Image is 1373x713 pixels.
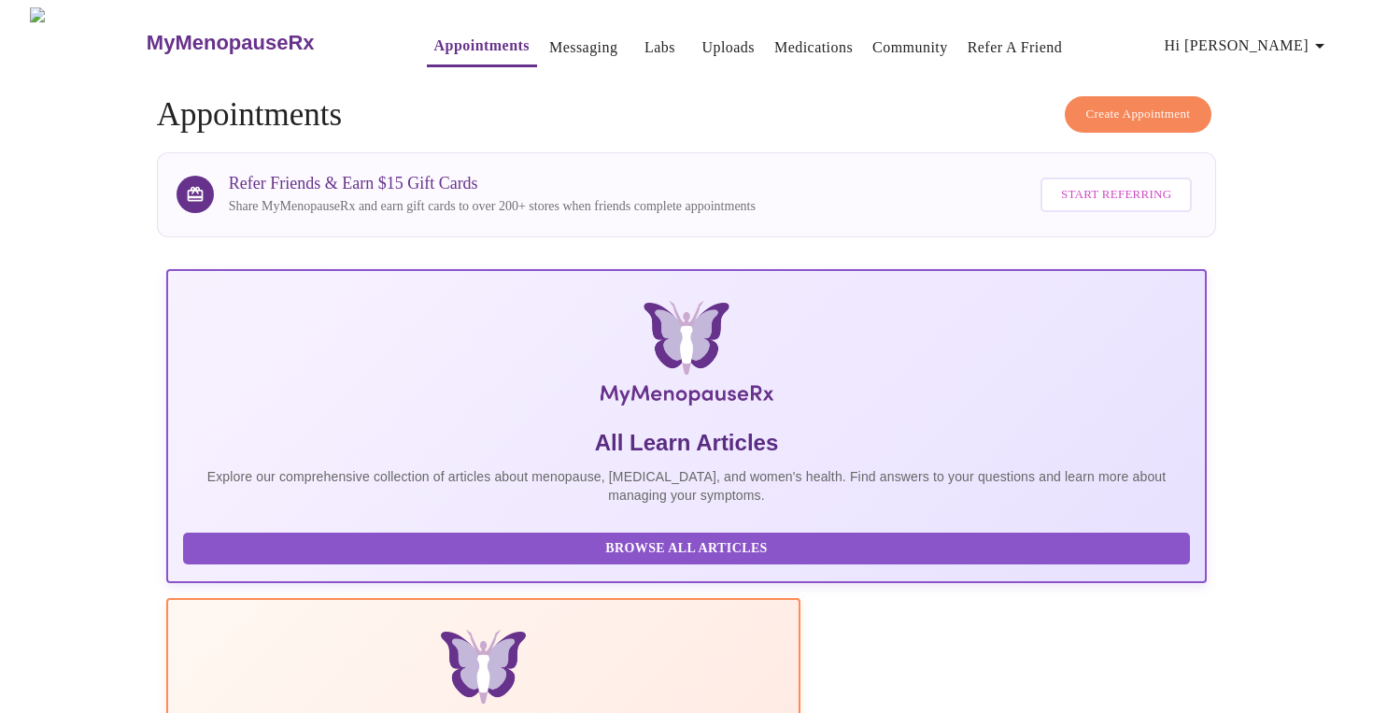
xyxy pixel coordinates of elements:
span: Create Appointment [1086,104,1191,125]
button: Messaging [542,29,625,66]
p: Explore our comprehensive collection of articles about menopause, [MEDICAL_DATA], and women's hea... [183,467,1191,505]
img: MyMenopauseRx Logo [339,301,1034,413]
button: Hi [PERSON_NAME] [1157,27,1338,64]
button: Create Appointment [1065,96,1212,133]
button: Start Referring [1040,178,1192,212]
a: Messaging [549,35,617,61]
h3: Refer Friends & Earn $15 Gift Cards [229,174,756,193]
span: Browse All Articles [202,537,1172,561]
span: Start Referring [1061,184,1171,206]
p: Share MyMenopauseRx and earn gift cards to over 200+ stores when friends complete appointments [229,197,756,216]
h5: All Learn Articles [183,428,1191,458]
a: Start Referring [1036,168,1196,221]
button: Browse All Articles [183,533,1191,565]
a: Refer a Friend [968,35,1063,61]
a: MyMenopauseRx [144,10,389,76]
a: Uploads [701,35,755,61]
a: Browse All Articles [183,539,1196,555]
a: Labs [644,35,675,61]
img: MyMenopauseRx Logo [30,7,144,78]
button: Refer a Friend [960,29,1070,66]
button: Medications [767,29,860,66]
a: Appointments [434,33,530,59]
h3: MyMenopauseRx [147,31,315,55]
button: Appointments [427,27,537,67]
button: Labs [630,29,689,66]
h4: Appointments [157,96,1217,134]
button: Community [865,29,955,66]
a: Medications [774,35,853,61]
span: Hi [PERSON_NAME] [1165,33,1331,59]
a: Community [872,35,948,61]
button: Uploads [694,29,762,66]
